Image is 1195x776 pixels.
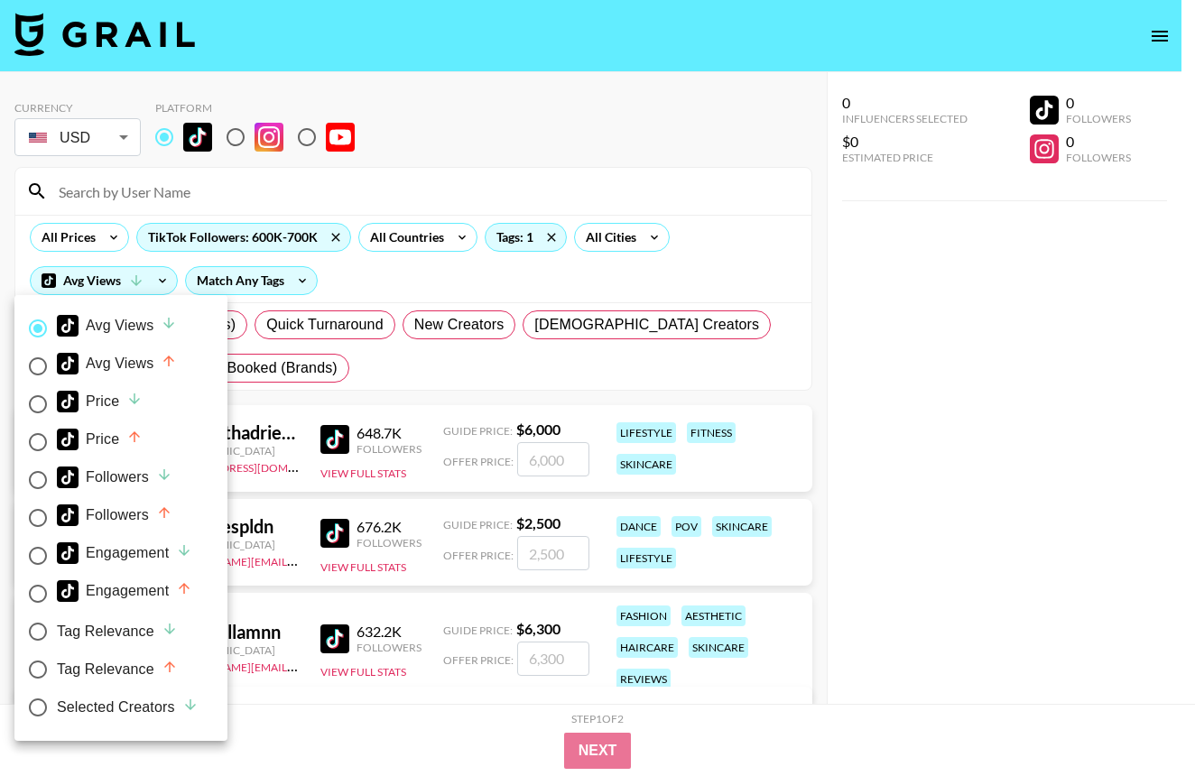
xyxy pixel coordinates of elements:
[57,429,143,450] div: Price
[57,353,177,374] div: Avg Views
[57,467,172,488] div: Followers
[57,391,143,412] div: Price
[57,659,178,680] div: Tag Relevance
[1105,686,1173,754] iframe: Drift Widget Chat Controller
[57,542,192,564] div: Engagement
[57,580,192,602] div: Engagement
[57,504,172,526] div: Followers
[57,621,178,642] div: Tag Relevance
[57,315,177,337] div: Avg Views
[57,697,199,718] div: Selected Creators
